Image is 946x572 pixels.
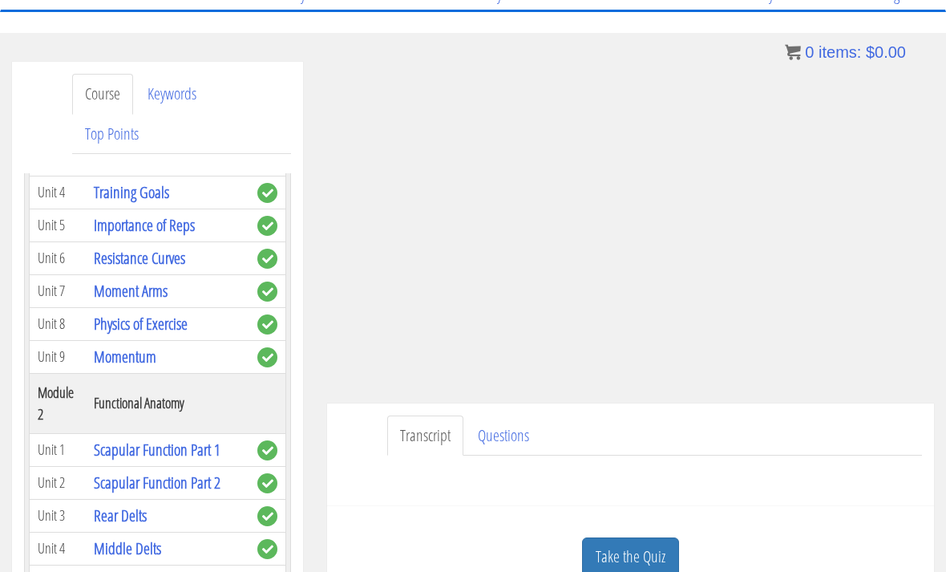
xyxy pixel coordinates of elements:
[30,176,87,209] td: Unit 4
[257,473,277,493] span: complete
[135,74,209,115] a: Keywords
[819,43,861,61] span: items:
[257,347,277,367] span: complete
[805,43,814,61] span: 0
[94,346,156,367] a: Momentum
[72,114,152,155] a: Top Points
[94,439,220,460] a: Scapular Function Part 1
[30,466,87,499] td: Unit 2
[465,416,542,456] a: Questions
[30,433,87,466] td: Unit 1
[30,340,87,373] td: Unit 9
[387,416,463,456] a: Transcript
[257,216,277,236] span: complete
[30,241,87,274] td: Unit 6
[257,282,277,302] span: complete
[72,74,133,115] a: Course
[30,209,87,241] td: Unit 5
[94,280,168,302] a: Moment Arms
[785,43,906,61] a: 0 items: $0.00
[30,499,87,532] td: Unit 3
[257,440,277,460] span: complete
[30,307,87,340] td: Unit 8
[94,505,147,526] a: Rear Delts
[866,43,906,61] bdi: 0.00
[785,44,801,60] img: icon11.png
[94,181,169,203] a: Training Goals
[866,43,875,61] span: $
[257,314,277,335] span: complete
[257,249,277,269] span: complete
[86,373,249,433] th: Functional Anatomy
[94,472,220,493] a: Scapular Function Part 2
[30,532,87,565] td: Unit 4
[30,274,87,307] td: Unit 7
[257,183,277,203] span: complete
[94,247,185,269] a: Resistance Curves
[30,373,87,433] th: Module 2
[257,539,277,559] span: complete
[257,506,277,526] span: complete
[94,313,188,335] a: Physics of Exercise
[94,214,195,236] a: Importance of Reps
[94,538,161,559] a: Middle Delts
